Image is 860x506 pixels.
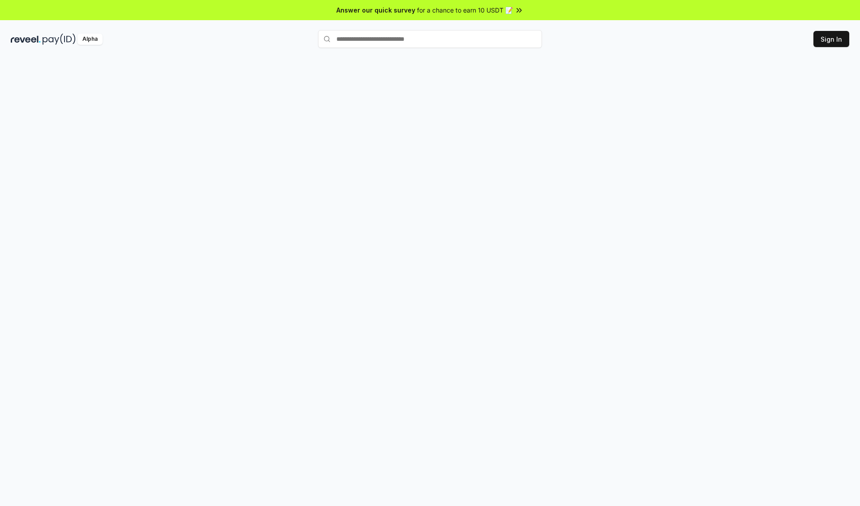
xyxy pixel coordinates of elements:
span: for a chance to earn 10 USDT 📝 [417,5,513,15]
img: pay_id [43,34,76,45]
img: reveel_dark [11,34,41,45]
div: Alpha [77,34,103,45]
span: Answer our quick survey [336,5,415,15]
button: Sign In [813,31,849,47]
